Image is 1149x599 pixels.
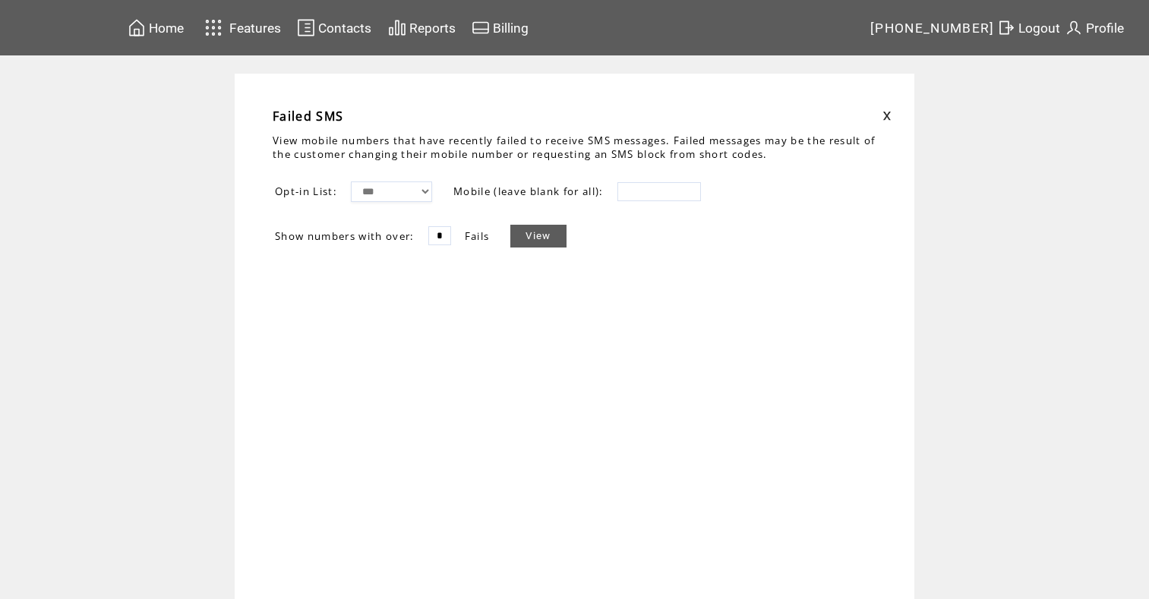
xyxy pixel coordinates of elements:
a: Features [198,13,284,43]
img: profile.svg [1065,18,1083,37]
a: Home [125,16,186,39]
span: Profile [1086,20,1124,36]
span: Mobile (leave blank for all): [453,184,604,198]
span: Logout [1018,20,1060,36]
span: [PHONE_NUMBER] [870,20,995,36]
img: home.svg [128,18,146,37]
span: View mobile numbers that have recently failed to receive SMS messages. Failed messages may be the... [273,134,876,161]
span: Home [149,20,184,36]
span: Failed SMS [273,108,343,125]
span: Contacts [318,20,371,36]
a: Logout [995,16,1062,39]
img: features.svg [200,15,227,40]
a: View [510,225,566,247]
a: Reports [386,16,458,39]
a: Billing [469,16,531,39]
img: creidtcard.svg [472,18,490,37]
span: Billing [493,20,529,36]
span: Fails [465,229,490,243]
img: contacts.svg [297,18,315,37]
span: Reports [409,20,456,36]
a: Profile [1062,16,1126,39]
img: chart.svg [388,18,406,37]
a: Contacts [295,16,374,39]
span: Opt-in List: [275,184,337,198]
span: Show numbers with over: [275,229,415,243]
span: Features [229,20,281,36]
img: exit.svg [997,18,1015,37]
